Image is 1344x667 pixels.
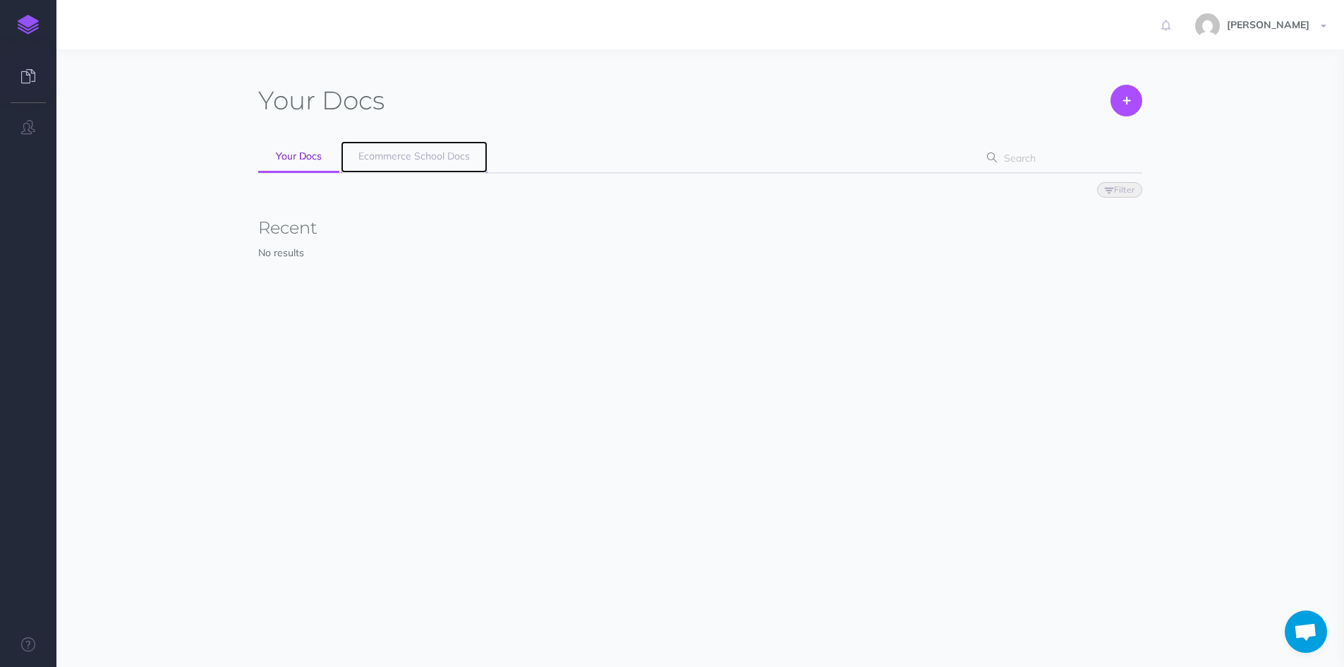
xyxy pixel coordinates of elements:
h1: Docs [258,85,385,116]
button: Filter [1097,182,1142,198]
p: No results [258,245,1142,260]
span: [PERSON_NAME] [1220,18,1316,31]
img: logo-mark.svg [18,15,39,35]
span: Your Docs [276,150,322,162]
span: Ecommerce School Docs [358,150,470,162]
a: Your Docs [258,141,339,173]
a: Ecommerce School Docs [341,141,488,173]
span: Your [258,85,315,116]
input: Search [1000,145,1120,171]
div: Aprire la chat [1285,611,1327,653]
img: 773ddf364f97774a49de44848d81cdba.jpg [1195,13,1220,38]
h3: Recent [258,219,1142,237]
